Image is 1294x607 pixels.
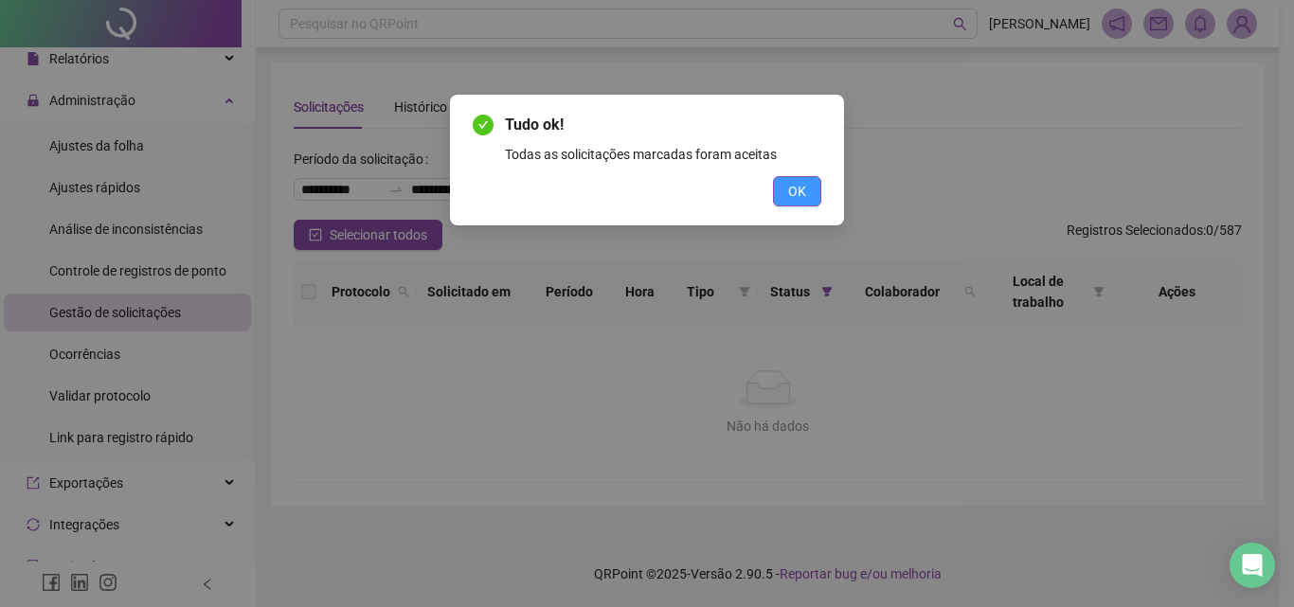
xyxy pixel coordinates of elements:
[505,144,821,165] div: Todas as solicitações marcadas foram aceitas
[1230,543,1275,588] div: Open Intercom Messenger
[773,176,821,206] button: OK
[505,114,821,136] span: Tudo ok!
[473,115,494,135] span: check-circle
[788,181,806,202] span: OK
